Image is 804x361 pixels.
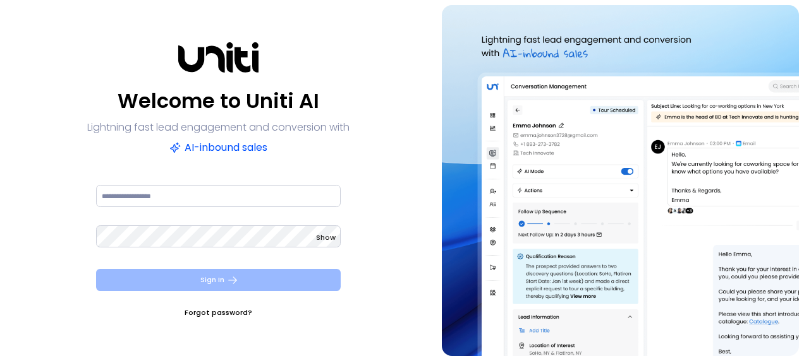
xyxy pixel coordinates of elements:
[87,119,350,136] p: Lightning fast lead engagement and conversion with
[96,269,341,291] button: Sign In
[185,306,252,319] a: Forgot password?
[442,5,799,356] img: auth-hero.png
[118,86,319,116] p: Welcome to Uniti AI
[316,232,336,242] span: Show
[169,139,267,157] p: AI-inbound sales
[316,231,336,244] button: Show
